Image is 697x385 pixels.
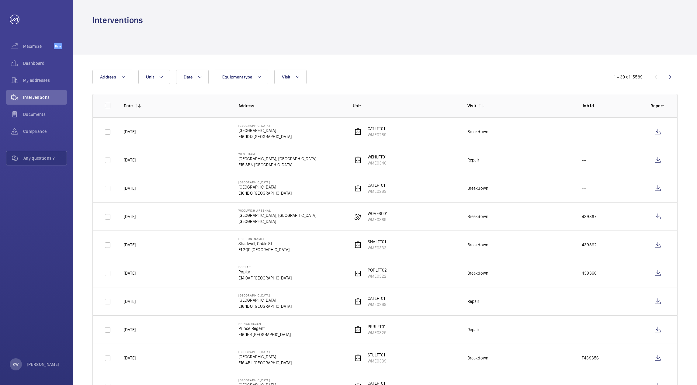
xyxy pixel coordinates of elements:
[467,270,489,276] div: Breakdown
[238,322,291,325] p: Prince Regent
[368,245,387,251] p: WME0333
[124,103,133,109] p: Date
[614,74,643,80] div: 1 – 30 of 15589
[23,111,67,117] span: Documents
[274,70,306,84] button: Visit
[582,213,596,220] p: 439367
[100,75,116,79] span: Address
[238,103,343,109] p: Address
[238,303,292,309] p: E16 1DQ [GEOGRAPHIC_DATA]
[238,378,292,382] p: [GEOGRAPHIC_DATA]
[368,273,387,279] p: WME0322
[368,358,387,364] p: WME0339
[582,129,587,135] p: ---
[23,155,67,161] span: Any questions ?
[282,75,290,79] span: Visit
[124,185,136,191] p: [DATE]
[23,43,54,49] span: Maximize
[354,269,362,277] img: elevator.svg
[238,127,292,134] p: [GEOGRAPHIC_DATA]
[13,361,19,367] p: KW
[238,297,292,303] p: [GEOGRAPHIC_DATA]
[222,75,252,79] span: Equipment type
[467,327,480,333] div: Repair
[238,354,292,360] p: [GEOGRAPHIC_DATA]
[124,157,136,163] p: [DATE]
[238,162,317,168] p: E15 3BN [GEOGRAPHIC_DATA]
[238,247,290,253] p: E1 2QF [GEOGRAPHIC_DATA]
[238,212,317,218] p: [GEOGRAPHIC_DATA], [GEOGRAPHIC_DATA]
[368,267,387,273] p: POPLFT02
[238,152,317,156] p: West Ham
[354,213,362,220] img: escalator.svg
[124,129,136,135] p: [DATE]
[238,360,292,366] p: E16 4BL [GEOGRAPHIC_DATA]
[368,295,387,301] p: CATLFT01
[354,128,362,135] img: elevator.svg
[368,330,387,336] p: WME0325
[23,60,67,66] span: Dashboard
[368,301,387,307] p: WME0289
[54,43,62,49] span: Beta
[238,180,292,184] p: [GEOGRAPHIC_DATA]
[238,275,292,281] p: E14 0AF [GEOGRAPHIC_DATA]
[467,185,489,191] div: Breakdown
[354,156,362,164] img: elevator.svg
[368,217,387,223] p: WME0389
[238,190,292,196] p: E16 1DQ [GEOGRAPHIC_DATA]
[368,182,387,188] p: CATLFT01
[238,218,317,224] p: [GEOGRAPHIC_DATA]
[467,213,489,220] div: Breakdown
[368,352,387,358] p: STLLFT01
[238,156,317,162] p: [GEOGRAPHIC_DATA], [GEOGRAPHIC_DATA]
[146,75,154,79] span: Unit
[124,298,136,304] p: [DATE]
[92,15,143,26] h1: Interventions
[354,354,362,362] img: elevator.svg
[368,210,387,217] p: WOAESC01
[238,241,290,247] p: Shadwell, Cable St
[582,242,597,248] p: 439362
[238,269,292,275] p: Poplar
[582,185,587,191] p: ---
[124,355,136,361] p: [DATE]
[238,331,291,338] p: E16 1FR [GEOGRAPHIC_DATA]
[23,94,67,100] span: Interventions
[23,77,67,83] span: My addresses
[582,270,597,276] p: 439360
[467,242,489,248] div: Breakdown
[238,237,290,241] p: [PERSON_NAME]
[354,298,362,305] img: elevator.svg
[354,326,362,333] img: elevator.svg
[27,361,60,367] p: [PERSON_NAME]
[238,325,291,331] p: Prince Regent
[124,327,136,333] p: [DATE]
[467,298,480,304] div: Repair
[138,70,170,84] button: Unit
[92,70,132,84] button: Address
[354,241,362,248] img: elevator.svg
[582,327,587,333] p: ---
[467,103,477,109] p: Visit
[650,103,665,109] p: Report
[238,350,292,354] p: [GEOGRAPHIC_DATA]
[582,298,587,304] p: ---
[467,157,480,163] div: Repair
[354,185,362,192] img: elevator.svg
[238,184,292,190] p: [GEOGRAPHIC_DATA]
[368,324,387,330] p: PRRLFT01
[176,70,209,84] button: Date
[124,270,136,276] p: [DATE]
[368,160,387,166] p: WME0346
[124,242,136,248] p: [DATE]
[467,355,489,361] div: Breakdown
[368,188,387,194] p: WME0289
[582,103,641,109] p: Job Id
[23,128,67,134] span: Compliance
[124,213,136,220] p: [DATE]
[353,103,458,109] p: Unit
[368,239,387,245] p: SHALFT01
[184,75,192,79] span: Date
[467,129,489,135] div: Breakdown
[238,124,292,127] p: [GEOGRAPHIC_DATA]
